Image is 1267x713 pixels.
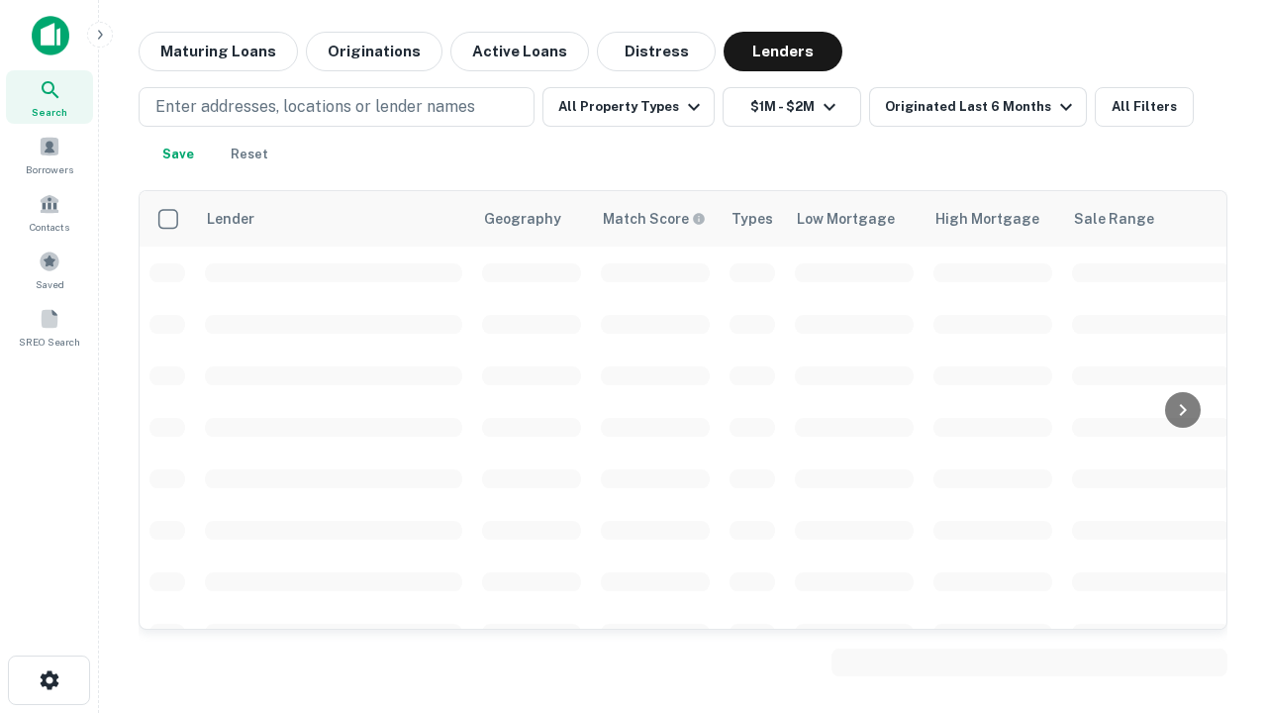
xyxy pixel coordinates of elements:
span: Search [32,104,67,120]
button: Save your search to get updates of matches that match your search criteria. [146,135,210,174]
iframe: Chat Widget [1168,555,1267,650]
th: High Mortgage [924,191,1062,247]
th: Capitalize uses an advanced AI algorithm to match your search with the best lender. The match sco... [591,191,720,247]
button: $1M - $2M [723,87,861,127]
a: Borrowers [6,128,93,181]
a: Contacts [6,185,93,239]
span: Contacts [30,219,69,235]
th: Geography [472,191,591,247]
p: Enter addresses, locations or lender names [155,95,475,119]
span: Saved [36,276,64,292]
div: Originated Last 6 Months [885,95,1078,119]
th: Types [720,191,785,247]
div: Lender [207,207,254,231]
button: Active Loans [450,32,589,71]
img: capitalize-icon.png [32,16,69,55]
button: All Filters [1095,87,1194,127]
span: Borrowers [26,161,73,177]
th: Low Mortgage [785,191,924,247]
h6: Match Score [603,208,702,230]
button: Originated Last 6 Months [869,87,1087,127]
button: Enter addresses, locations or lender names [139,87,535,127]
button: Reset [218,135,281,174]
button: Lenders [724,32,842,71]
th: Sale Range [1062,191,1240,247]
div: Capitalize uses an advanced AI algorithm to match your search with the best lender. The match sco... [603,208,706,230]
div: High Mortgage [935,207,1039,231]
div: Geography [484,207,561,231]
div: Types [731,207,773,231]
button: All Property Types [542,87,715,127]
div: Sale Range [1074,207,1154,231]
a: Saved [6,243,93,296]
a: SREO Search [6,300,93,354]
button: Maturing Loans [139,32,298,71]
span: SREO Search [19,334,80,350]
div: Low Mortgage [797,207,895,231]
button: Distress [597,32,716,71]
th: Lender [195,191,472,247]
a: Search [6,70,93,124]
button: Originations [306,32,442,71]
